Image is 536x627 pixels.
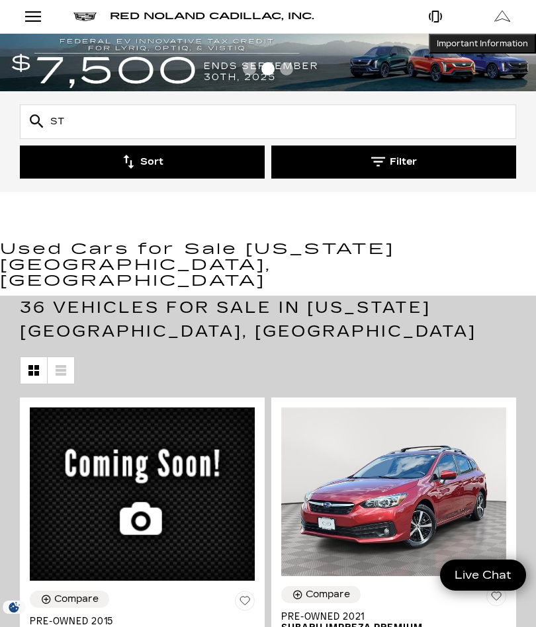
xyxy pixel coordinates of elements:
[110,12,314,21] a: Red Noland Cadillac, Inc.
[30,616,245,627] span: Pre-Owned 2015
[73,13,97,21] img: Cadillac logo
[261,62,275,75] span: Go to slide 2
[440,560,526,591] a: Live Chat
[235,591,255,616] button: Save Vehicle
[73,12,97,21] a: Cadillac logo
[30,407,255,581] img: 2015 Subaru Legacy 2.5i
[20,146,265,179] button: Sort
[20,298,476,341] span: 36 Vehicles for Sale in [US_STATE][GEOGRAPHIC_DATA], [GEOGRAPHIC_DATA]
[306,589,350,601] div: Compare
[281,611,496,622] span: Pre-Owned 2021
[243,62,256,75] span: Go to slide 1
[20,104,516,139] input: Search Inventory
[271,146,516,179] button: Filter
[54,593,99,605] div: Compare
[280,62,293,75] span: Go to slide 3
[110,11,314,22] span: Red Noland Cadillac, Inc.
[21,357,47,384] a: Grid View
[30,591,109,608] button: Compare Vehicle
[448,567,518,583] span: Live Chat
[281,586,361,603] button: Compare Vehicle
[281,407,506,576] img: 2021 Subaru Impreza Premium
[486,586,506,611] button: Save Vehicle
[437,38,528,49] span: Important Information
